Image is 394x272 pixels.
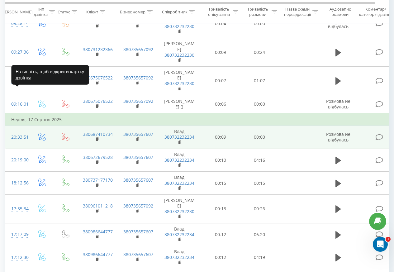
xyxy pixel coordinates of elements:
[11,131,24,143] div: 20:33:51
[123,229,153,235] a: 380735657607
[11,98,24,110] div: 09:16:01
[158,172,201,195] td: Влад
[245,7,270,17] div: Тривалість розмови
[58,9,70,14] div: Статус
[120,9,145,14] div: Бізнес номер
[123,203,153,209] a: 380735657092
[201,95,240,113] td: 00:06
[11,203,24,215] div: 17:55:34
[123,98,153,104] a: 380735657092
[201,194,240,223] td: 00:13
[158,67,201,95] td: [PERSON_NAME]
[11,177,24,189] div: 18:12:56
[240,9,279,38] td: 00:00
[86,9,98,14] div: Клієнт
[83,154,113,160] a: 380672679528
[358,7,394,17] div: Коментар/категорія дзвінка
[158,149,201,172] td: Влад
[325,7,355,17] div: Аудіозапис розмови
[123,18,153,24] a: 380735657092
[240,172,279,195] td: 00:15
[164,52,194,58] a: 380732232230
[83,18,113,24] a: 380731232366
[164,180,194,186] a: 380732232234
[164,231,194,237] a: 380732232234
[240,38,279,67] td: 00:24
[123,154,153,160] a: 380735657607
[162,9,188,14] div: Співробітник
[1,9,32,14] div: [PERSON_NAME]
[201,223,240,246] td: 00:12
[201,38,240,67] td: 00:09
[240,95,279,113] td: 00:00
[158,223,201,246] td: Влад
[164,254,194,260] a: 380732232234
[201,149,240,172] td: 00:10
[123,131,153,137] a: 380735657607
[373,237,388,252] iframe: Intercom live chat
[83,203,113,209] a: 380961011218
[206,7,231,17] div: Тривалість очікування
[326,18,350,29] span: Розмова не відбулась
[11,154,24,166] div: 20:19:00
[164,80,194,86] a: 380732232230
[164,157,194,163] a: 380732232234
[240,67,279,95] td: 01:07
[240,246,279,269] td: 04:19
[123,177,153,183] a: 380735657607
[83,98,113,104] a: 380675076522
[240,194,279,223] td: 00:26
[11,17,24,30] div: 09:28:14
[201,67,240,95] td: 00:07
[83,229,113,235] a: 380986644777
[386,237,391,242] span: 1
[240,126,279,149] td: 00:00
[83,75,113,81] a: 380675076522
[326,131,350,143] span: Розмова не відбулась
[164,23,194,29] a: 380732232230
[158,126,201,149] td: Влад
[158,246,201,269] td: Влад
[158,95,201,113] td: [PERSON_NAME] ()
[201,246,240,269] td: 00:12
[34,7,48,17] div: Тип дзвінка
[11,65,89,84] div: Натисніть, щоб відкрити картку дзвінка
[11,46,24,58] div: 09:27:36
[83,251,113,257] a: 380986644777
[201,9,240,38] td: 00:04
[201,172,240,195] td: 00:15
[123,46,153,52] a: 380735657092
[240,149,279,172] td: 04:16
[158,38,201,67] td: [PERSON_NAME]
[284,7,311,17] div: Назва схеми переадресації
[83,177,113,183] a: 380737177170
[201,126,240,149] td: 00:09
[164,134,194,140] a: 380732232234
[158,9,201,38] td: [PERSON_NAME]
[164,208,194,214] a: 380732232230
[11,251,24,264] div: 17:12:30
[11,228,24,241] div: 17:17:09
[326,98,350,110] span: Розмова не відбулась
[240,223,279,246] td: 06:20
[158,194,201,223] td: [PERSON_NAME]
[83,46,113,52] a: 380731232366
[83,131,113,137] a: 380687410734
[123,251,153,257] a: 380735657607
[123,75,153,81] a: 380735657092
